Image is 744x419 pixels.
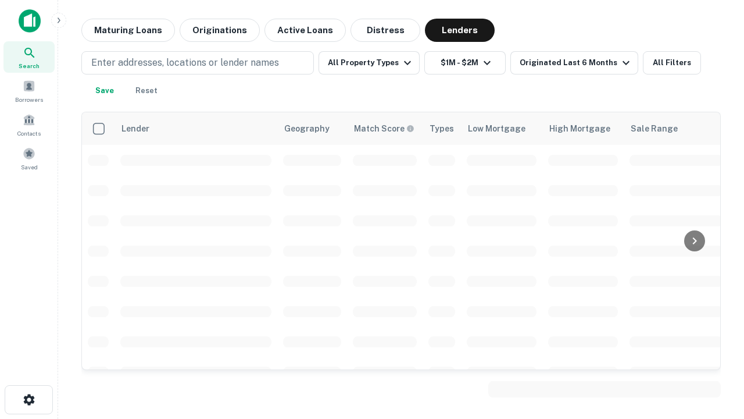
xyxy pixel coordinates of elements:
div: Capitalize uses an advanced AI algorithm to match your search with the best lender. The match sco... [354,122,414,135]
th: Lender [115,112,277,145]
button: Originated Last 6 Months [510,51,638,74]
div: Originated Last 6 Months [520,56,633,70]
a: Borrowers [3,75,55,106]
th: Capitalize uses an advanced AI algorithm to match your search with the best lender. The match sco... [347,112,423,145]
a: Contacts [3,109,55,140]
iframe: Chat Widget [686,289,744,345]
button: Active Loans [264,19,346,42]
span: Search [19,61,40,70]
img: capitalize-icon.png [19,9,41,33]
button: Distress [350,19,420,42]
a: Search [3,41,55,73]
button: Lenders [425,19,495,42]
h6: Match Score [354,122,412,135]
button: All Property Types [319,51,420,74]
span: Borrowers [15,95,43,104]
button: Originations [180,19,260,42]
span: Saved [21,162,38,172]
div: Low Mortgage [468,122,525,136]
div: High Mortgage [549,122,610,136]
div: Lender [121,122,149,136]
button: Reset [128,79,165,102]
button: Maturing Loans [81,19,175,42]
button: Enter addresses, locations or lender names [81,51,314,74]
div: Types [430,122,454,136]
button: Save your search to get updates of matches that match your search criteria. [86,79,123,102]
th: High Mortgage [542,112,624,145]
th: Types [423,112,461,145]
button: $1M - $2M [424,51,506,74]
th: Geography [277,112,347,145]
button: All Filters [643,51,701,74]
div: Geography [284,122,330,136]
span: Contacts [17,129,41,138]
div: Sale Range [631,122,678,136]
th: Low Mortgage [461,112,542,145]
th: Sale Range [624,112,728,145]
a: Saved [3,143,55,174]
p: Enter addresses, locations or lender names [91,56,279,70]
